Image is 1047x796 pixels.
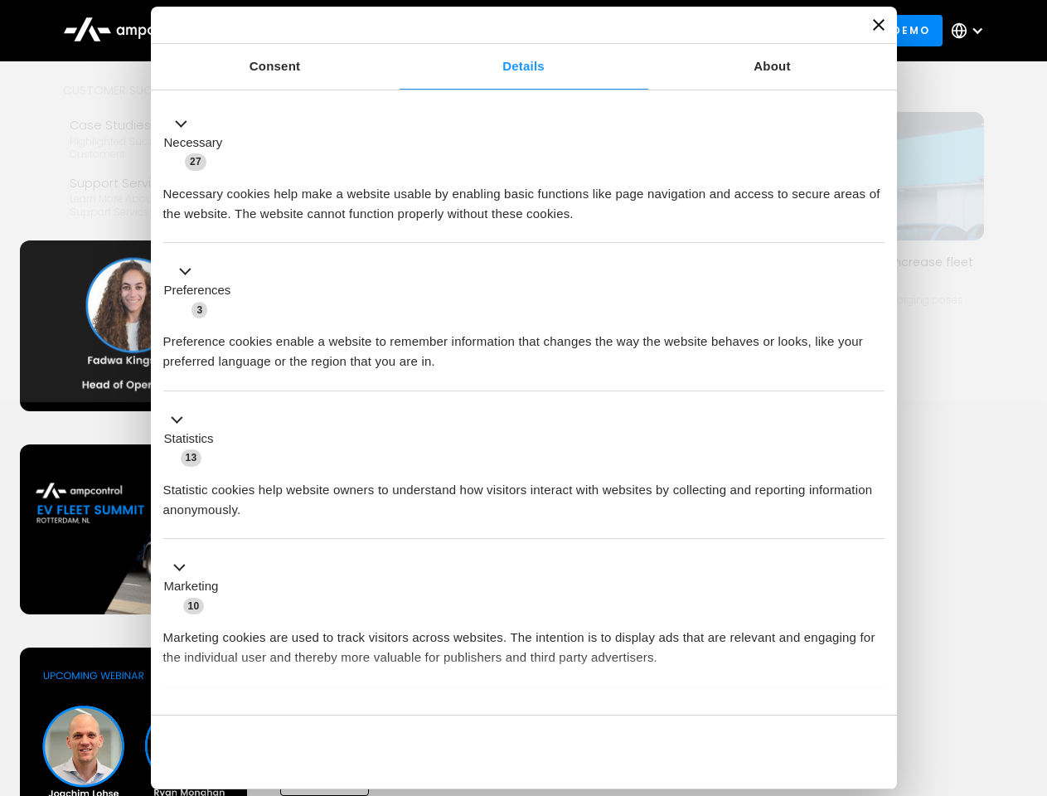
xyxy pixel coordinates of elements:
[163,558,229,616] button: Marketing (10)
[70,135,262,161] div: Highlighted success stories From Our Customers
[400,44,648,90] a: Details
[163,262,241,320] button: Preferences (3)
[163,410,224,468] button: Statistics (13)
[648,44,897,90] a: About
[63,167,269,226] a: Support ServicesLearn more about Ampcontrol’s support services
[274,708,289,725] span: 2
[164,430,214,449] label: Statistics
[191,302,207,318] span: 3
[164,577,219,596] label: Marketing
[163,706,299,726] button: Unclassified (2)
[163,319,885,371] div: Preference cookies enable a website to remember information that changes the way the website beha...
[70,174,262,192] div: Support Services
[181,449,202,466] span: 13
[183,598,205,614] span: 10
[185,153,206,170] span: 27
[63,109,269,167] a: Case StudiesHighlighted success stories From Our Customers
[646,728,884,776] button: Okay
[70,192,262,218] div: Learn more about Ampcontrol’s support services
[163,468,885,520] div: Statistic cookies help website owners to understand how visitors interact with websites by collec...
[164,133,223,153] label: Necessary
[163,114,233,172] button: Necessary (27)
[151,44,400,90] a: Consent
[164,281,231,300] label: Preferences
[163,615,885,667] div: Marketing cookies are used to track visitors across websites. The intention is to display ads tha...
[70,116,262,134] div: Case Studies
[163,172,885,224] div: Necessary cookies help make a website usable by enabling basic functions like page navigation and...
[63,81,269,99] div: Customer success
[873,19,885,31] button: Close banner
